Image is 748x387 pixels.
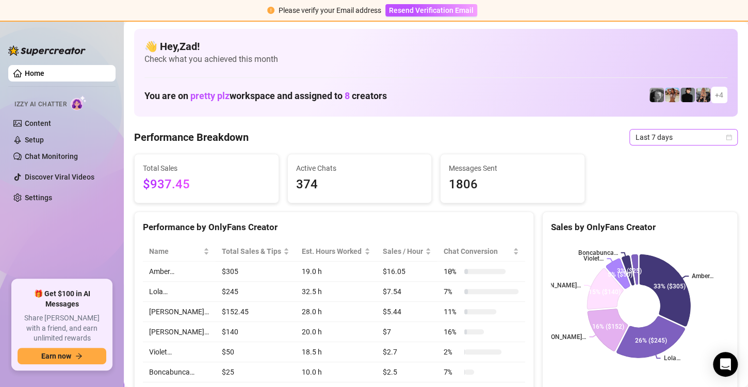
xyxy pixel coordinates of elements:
td: Violet… [143,342,216,362]
span: 11 % [444,306,460,317]
span: 1806 [449,175,576,195]
span: calendar [726,134,732,140]
span: 10 % [444,266,460,277]
a: Settings [25,193,52,202]
td: 19.0 h [296,262,377,282]
span: 16 % [444,326,460,337]
text: Violet… [583,255,604,262]
span: Sales / Hour [383,246,423,257]
span: pretty plz [190,90,230,101]
text: Boncabunca… [578,249,617,256]
td: 20.0 h [296,322,377,342]
td: $5.44 [377,302,437,322]
h4: Performance Breakdown [134,130,249,144]
img: Amber [665,88,679,102]
div: Please verify your Email address [279,5,381,16]
span: $937.45 [143,175,270,195]
td: 18.5 h [296,342,377,362]
text: [PERSON_NAME]… [529,282,581,289]
span: 8 [345,90,350,101]
th: Chat Conversion [437,241,525,262]
td: Amber… [143,262,216,282]
td: $7 [377,322,437,342]
td: $245 [216,282,296,302]
a: Home [25,69,44,77]
td: $50 [216,342,296,362]
img: Amber [649,88,664,102]
div: Est. Hours Worked [302,246,362,257]
td: Lola… [143,282,216,302]
span: Check what you achieved this month [144,54,727,65]
text: Amber… [692,272,713,280]
span: Messages Sent [449,163,576,174]
img: Violet [696,88,710,102]
button: Earn nowarrow-right [18,348,106,364]
td: $305 [216,262,296,282]
h4: 👋 Hey, Zad ! [144,39,727,54]
th: Name [143,241,216,262]
img: Camille [680,88,695,102]
span: Earn now [41,352,71,360]
div: Sales by OnlyFans Creator [551,220,729,234]
a: Discover Viral Videos [25,173,94,181]
a: Setup [25,136,44,144]
span: Total Sales & Tips [222,246,282,257]
span: exclamation-circle [267,7,274,14]
span: Share [PERSON_NAME] with a friend, and earn unlimited rewards [18,313,106,344]
span: Izzy AI Chatter [14,100,67,109]
span: arrow-right [75,352,83,360]
span: Chat Conversion [444,246,511,257]
th: Total Sales & Tips [216,241,296,262]
td: Boncabunca… [143,362,216,382]
td: [PERSON_NAME]… [143,302,216,322]
span: 374 [296,175,424,195]
span: 2 % [444,346,460,358]
text: [PERSON_NAME]… [534,333,586,341]
img: AI Chatter [71,95,87,110]
th: Sales / Hour [377,241,437,262]
a: Chat Monitoring [25,152,78,160]
img: logo-BBDzfeDw.svg [8,45,86,56]
span: 7 % [444,366,460,378]
td: $7.54 [377,282,437,302]
td: 28.0 h [296,302,377,322]
td: $152.45 [216,302,296,322]
div: Performance by OnlyFans Creator [143,220,525,234]
div: Open Intercom Messenger [713,352,738,377]
td: $2.5 [377,362,437,382]
span: Active Chats [296,163,424,174]
h1: You are on workspace and assigned to creators [144,90,387,102]
text: Lola… [663,354,680,362]
button: Resend Verification Email [385,4,477,17]
span: + 4 [715,89,723,101]
a: Content [25,119,51,127]
td: $2.7 [377,342,437,362]
td: $25 [216,362,296,382]
span: Name [149,246,201,257]
span: Resend Verification Email [389,6,474,14]
span: 🎁 Get $100 in AI Messages [18,289,106,309]
span: 7 % [444,286,460,297]
td: $140 [216,322,296,342]
td: 10.0 h [296,362,377,382]
td: [PERSON_NAME]… [143,322,216,342]
td: $16.05 [377,262,437,282]
span: Total Sales [143,163,270,174]
span: Last 7 days [636,130,731,145]
td: 32.5 h [296,282,377,302]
